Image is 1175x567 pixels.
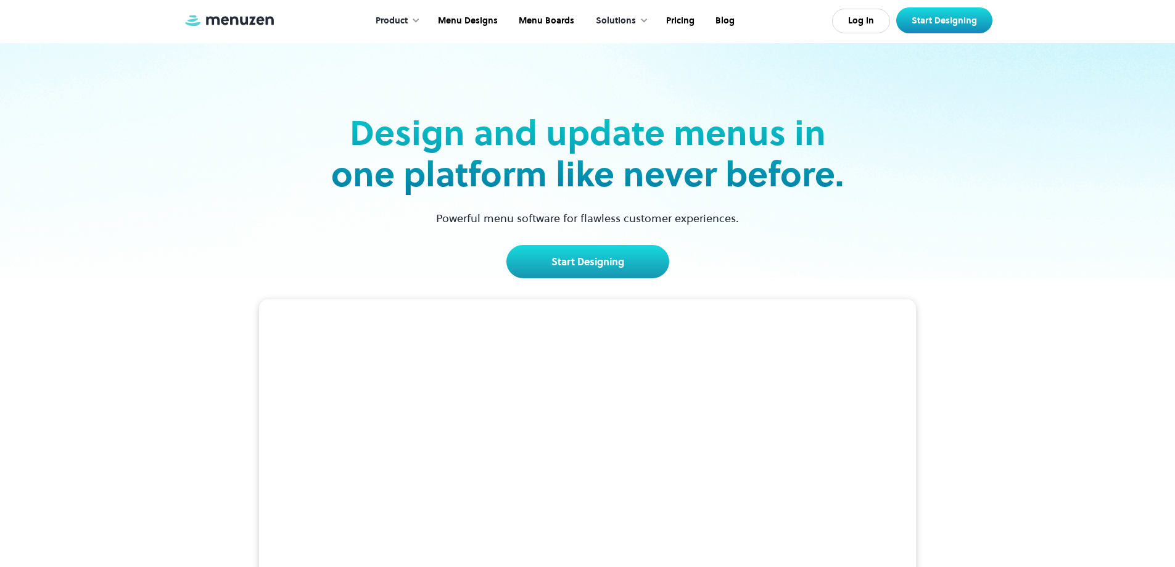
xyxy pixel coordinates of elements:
[426,2,507,40] a: Menu Designs
[376,14,408,28] div: Product
[507,2,583,40] a: Menu Boards
[896,7,992,33] a: Start Designing
[704,2,744,40] a: Blog
[363,2,426,40] div: Product
[654,2,704,40] a: Pricing
[583,2,654,40] div: Solutions
[596,14,636,28] div: Solutions
[328,112,848,195] h2: Design and update menus in one platform like never before.
[421,210,754,226] p: Powerful menu software for flawless customer experiences.
[832,9,890,33] a: Log In
[506,245,669,278] a: Start Designing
